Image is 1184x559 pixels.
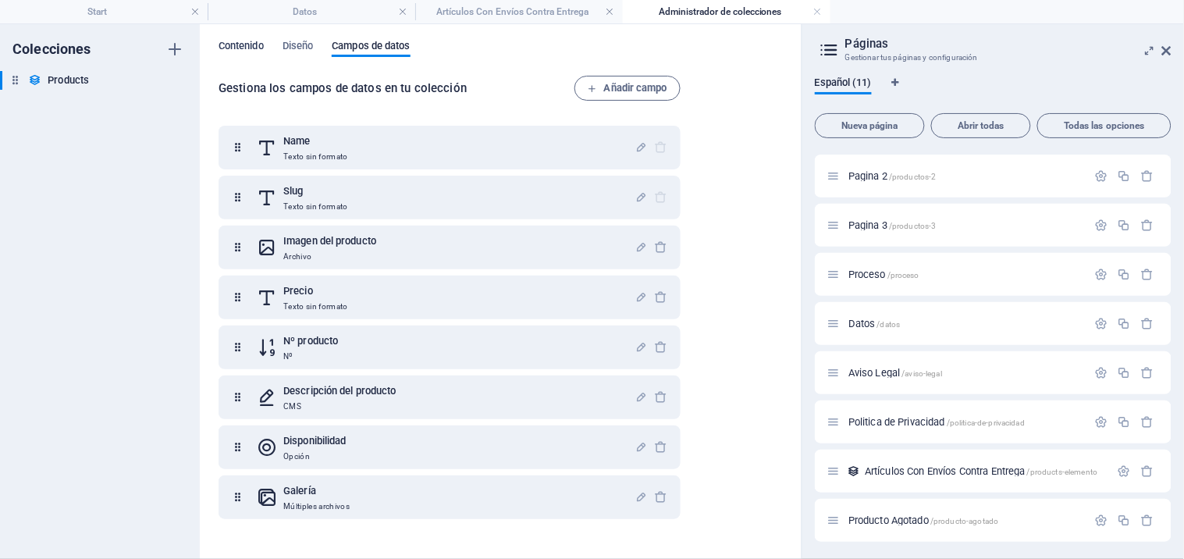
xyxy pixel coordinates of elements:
[219,37,264,59] span: Contenido
[889,222,937,230] span: /productos-3
[283,450,346,463] p: Opción
[283,332,338,351] h6: Nº producto
[931,113,1031,138] button: Abrir todas
[822,121,918,130] span: Nueva página
[283,201,348,213] p: Texto sin formato
[865,465,1097,477] span: Haz clic para abrir la página
[902,369,943,378] span: /aviso-legal
[1141,465,1154,478] div: Eliminar
[1027,468,1098,476] span: /products-elemento
[815,113,925,138] button: Nueva página
[283,151,348,163] p: Texto sin formato
[1095,169,1108,183] div: Configuración
[283,432,346,450] h6: Disponibilidad
[12,40,91,59] h6: Colecciones
[1037,113,1172,138] button: Todas las opciones
[847,465,860,478] div: Este diseño se usa como una plantilla para todos los elementos (como por ejemplo un post de un bl...
[1095,268,1108,281] div: Configuración
[208,3,415,20] h4: Datos
[283,132,348,151] h6: Name
[165,40,184,59] i: Crear colección
[947,418,1025,427] span: /politica-de-privacidad
[48,71,89,90] h6: Products
[574,76,681,101] button: Añadir campo
[844,319,1087,329] div: Datos/datos
[1118,268,1131,281] div: Duplicar
[283,401,396,413] p: CMS
[1095,514,1108,527] div: Configuración
[848,367,942,379] span: Haz clic para abrir la página
[1141,169,1154,183] div: Eliminar
[844,171,1087,181] div: Pagina 2/productos-2
[844,269,1087,279] div: Proceso/proceso
[283,251,376,263] p: Archivo
[1141,514,1154,527] div: Eliminar
[1141,268,1154,281] div: Eliminar
[815,77,1172,107] div: Pestañas de idiomas
[1095,366,1108,379] div: Configuración
[848,219,937,231] span: Haz clic para abrir la página
[844,220,1087,230] div: Pagina 3/productos-3
[283,382,396,401] h6: Descripción del producto
[1095,219,1108,232] div: Configuración
[1118,514,1131,527] div: Duplicar
[877,320,901,329] span: /datos
[1118,465,1131,478] div: Configuración
[1141,317,1154,330] div: Eliminar
[1044,121,1164,130] span: Todas las opciones
[1141,366,1154,379] div: Eliminar
[1118,366,1131,379] div: Duplicar
[848,269,919,280] span: Haz clic para abrir la página
[848,514,999,526] span: Haz clic para abrir la página
[848,416,1025,428] span: Haz clic para abrir la página
[844,515,1087,525] div: Producto Agotado/producto-agotado
[1141,415,1154,429] div: Eliminar
[283,182,348,201] h6: Slug
[1095,415,1108,429] div: Configuración
[848,170,937,182] span: Haz clic para abrir la página
[845,51,1140,65] h3: Gestionar tus páginas y configuración
[1141,219,1154,232] div: Eliminar
[845,37,1172,51] h2: Páginas
[815,73,872,95] span: Español (11)
[1118,169,1131,183] div: Duplicar
[938,121,1024,130] span: Abrir todas
[860,466,1110,476] div: Artículos Con Envíos Contra Entrega/products-elemento
[1118,317,1131,330] div: Duplicar
[283,482,350,500] h6: Galería
[219,79,574,98] h6: Gestiona los campos de datos en tu colección
[588,79,667,98] span: Añadir campo
[283,301,348,313] p: Texto sin formato
[1118,219,1131,232] div: Duplicar
[1118,415,1131,429] div: Duplicar
[930,517,998,525] span: /producto-agotado
[283,37,314,59] span: Diseño
[887,271,919,279] span: /proceso
[848,318,901,329] span: Haz clic para abrir la página
[1095,317,1108,330] div: Configuración
[283,232,376,251] h6: Imagen del producto
[623,3,830,20] h4: Administrador de colecciones
[844,417,1087,427] div: Politica de Privacidad/politica-de-privacidad
[844,368,1087,378] div: Aviso Legal/aviso-legal
[283,351,338,363] p: Nº
[283,500,350,513] p: Múltiples archivos
[415,3,623,20] h4: Artículos Con Envíos Contra Entrega
[283,282,348,301] h6: Precio
[889,173,937,181] span: /productos-2
[332,37,410,59] span: Campos de datos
